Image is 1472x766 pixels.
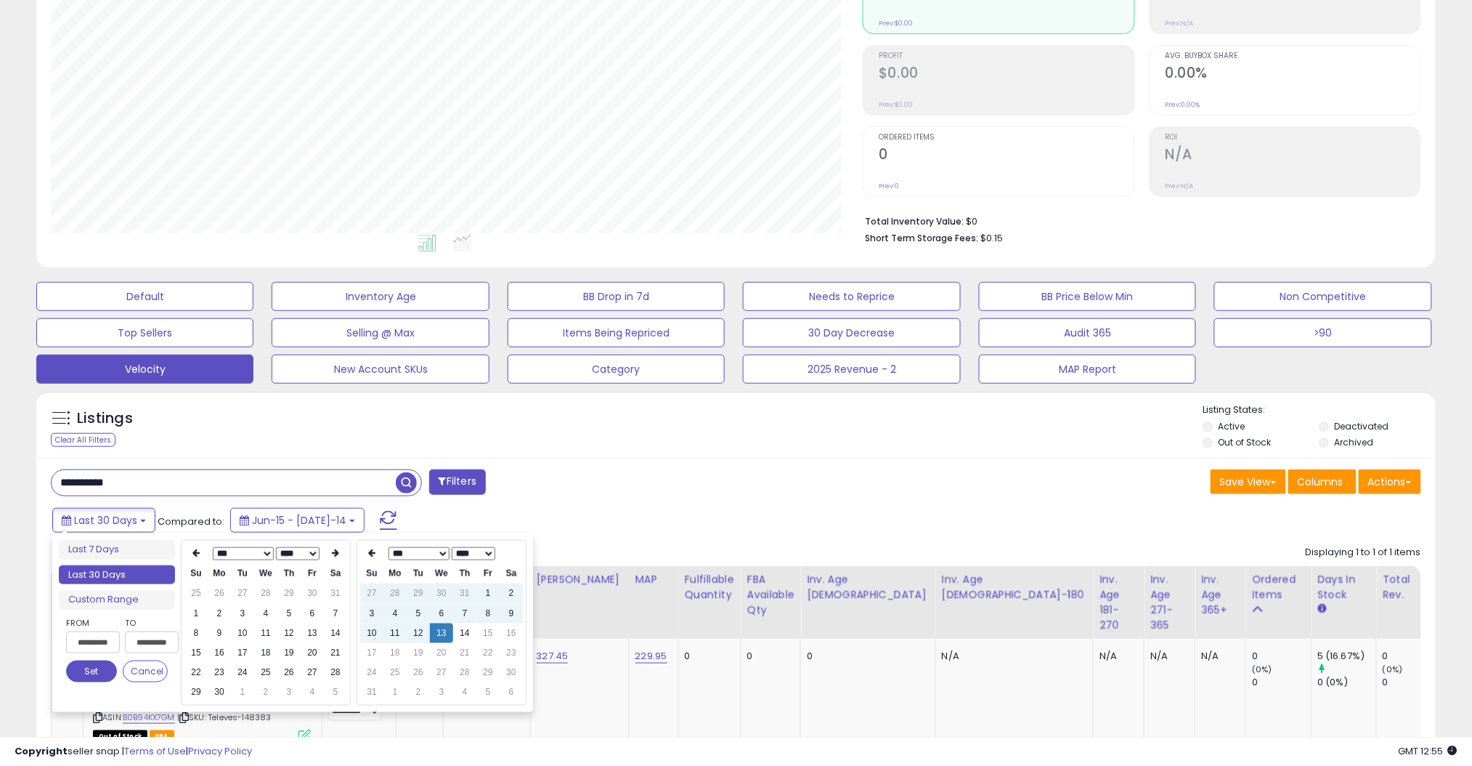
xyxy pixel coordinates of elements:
[66,616,117,630] label: From
[254,643,277,663] td: 18
[537,572,623,587] div: [PERSON_NAME]
[430,584,453,603] td: 30
[360,624,383,643] td: 10
[36,318,253,347] button: Top Sellers
[231,663,254,682] td: 24
[231,624,254,643] td: 10
[685,650,730,663] div: 0
[66,661,117,682] button: Set
[208,624,231,643] td: 9
[360,643,383,663] td: 17
[430,564,453,584] th: We
[500,643,523,663] td: 23
[879,19,913,28] small: Prev: $0.00
[254,564,277,584] th: We
[407,663,430,682] td: 26
[1166,146,1420,166] h2: N/A
[476,624,500,643] td: 15
[1306,546,1421,560] div: Displaying 1 to 1 of 1 items
[635,649,667,664] a: 229.95
[1317,602,1326,616] small: Days In Stock.
[277,564,301,584] th: Th
[184,584,208,603] td: 25
[383,663,407,682] td: 25
[184,564,208,584] th: Su
[1099,650,1133,663] div: N/A
[383,624,407,643] td: 11
[360,584,383,603] td: 27
[430,663,453,682] td: 27
[324,624,347,643] td: 14
[272,318,489,347] button: Selling @ Max
[77,408,133,429] h5: Listings
[453,604,476,624] td: 7
[1214,318,1431,347] button: >90
[277,682,301,702] td: 3
[407,643,430,663] td: 19
[743,318,960,347] button: 30 Day Decrease
[301,584,324,603] td: 30
[979,282,1196,311] button: BB Price Below Min
[476,564,500,584] th: Fr
[123,661,168,682] button: Cancel
[277,584,301,603] td: 29
[500,604,523,624] td: 9
[430,604,453,624] td: 6
[208,682,231,702] td: 30
[879,146,1134,166] h2: 0
[1166,134,1420,142] span: ROI
[500,682,523,702] td: 6
[1203,403,1436,417] p: Listing States:
[1359,469,1421,494] button: Actions
[980,231,1003,245] span: $0.15
[1219,436,1272,448] label: Out of Stock
[177,711,272,723] span: | SKU: Televes-148383
[1334,420,1388,432] label: Deactivated
[360,564,383,584] th: Su
[324,663,347,682] td: 28
[508,318,725,347] button: Items Being Repriced
[301,663,324,682] td: 27
[383,564,407,584] th: Mo
[747,650,789,663] div: 0
[15,745,252,759] div: seller snap | |
[942,650,1082,663] div: N/A
[230,508,365,533] button: Jun-15 - [DATE]-14
[1383,650,1441,663] div: 0
[407,564,430,584] th: Tu
[383,643,407,663] td: 18
[272,355,489,384] button: New Account SKUs
[879,52,1134,60] span: Profit
[453,624,476,643] td: 14
[208,584,231,603] td: 26
[252,513,346,528] span: Jun-15 - [DATE]-14
[59,590,175,610] li: Custom Range
[865,215,964,227] b: Total Inventory Value:
[1383,572,1436,602] div: Total Rev.
[324,604,347,624] td: 7
[537,649,569,664] a: 327.45
[1201,572,1240,618] div: Inv. Age 365+
[1383,676,1441,689] div: 0
[407,584,430,603] td: 29
[430,624,453,643] td: 13
[324,643,347,663] td: 21
[1201,650,1235,663] div: N/A
[231,682,254,702] td: 1
[51,433,115,447] div: Clear All Filters
[807,650,924,663] div: 0
[747,572,794,618] div: FBA Available Qty
[231,584,254,603] td: 27
[1288,469,1357,494] button: Columns
[360,663,383,682] td: 24
[407,604,430,624] td: 5
[59,540,175,560] li: Last 7 Days
[59,565,175,585] li: Last 30 Days
[301,682,324,702] td: 4
[15,744,68,758] strong: Copyright
[500,584,523,603] td: 2
[188,744,252,758] a: Privacy Policy
[1166,19,1194,28] small: Prev: N/A
[476,643,500,663] td: 22
[383,682,407,702] td: 1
